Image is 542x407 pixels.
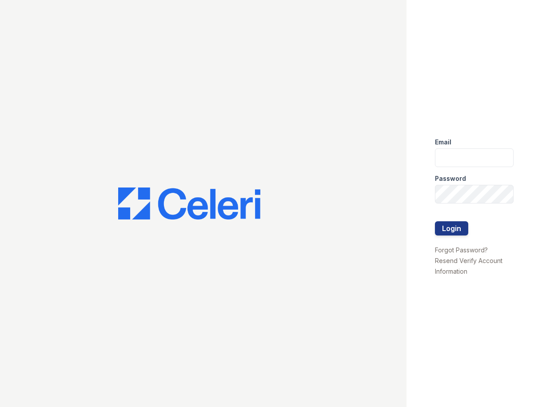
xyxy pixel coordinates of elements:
a: Resend Verify Account Information [435,257,502,275]
label: Email [435,138,451,147]
label: Password [435,174,466,183]
a: Forgot Password? [435,246,488,254]
img: CE_Logo_Blue-a8612792a0a2168367f1c8372b55b34899dd931a85d93a1a3d3e32e68fde9ad4.png [118,188,260,219]
button: Login [435,221,468,235]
